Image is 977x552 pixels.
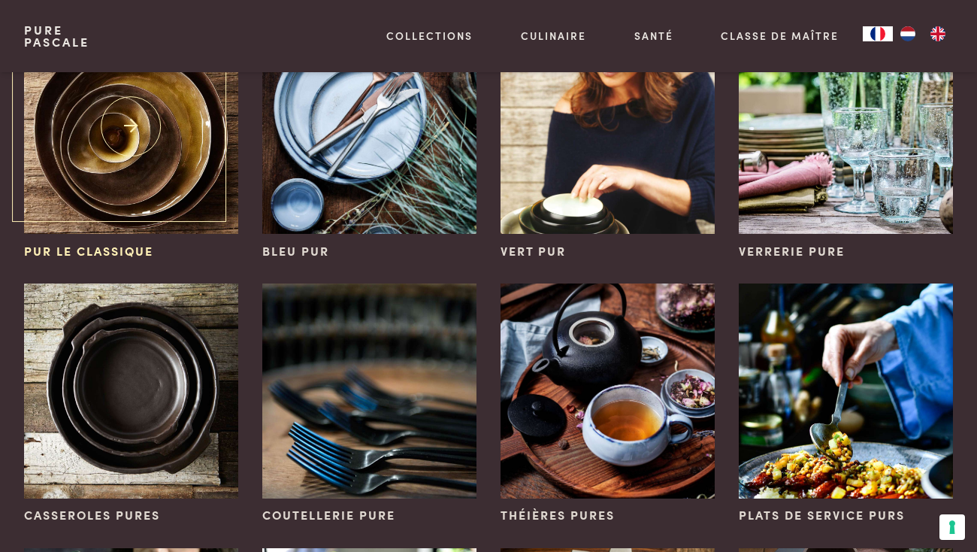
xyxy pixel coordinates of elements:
[24,284,238,498] img: Casseroles pures
[721,28,839,44] a: Classe de maître
[262,284,476,524] a: Coutellerie pure Coutellerie pure
[262,506,395,524] span: Coutellerie pure
[24,20,238,234] img: Pur le classique
[739,284,953,498] img: Plats de service purs
[893,26,923,41] a: NL
[634,28,673,44] a: Santé
[501,20,715,260] a: Vert pur Vert pur
[262,242,329,260] span: Bleu pur
[893,26,953,41] ul: Language list
[24,242,153,260] span: Pur le classique
[262,284,476,498] img: Coutellerie pure
[24,506,160,524] span: Casseroles pures
[939,514,965,540] button: Vos préférences en matière de consentement pour les technologies de suivi
[386,28,473,44] a: Collections
[501,284,715,524] a: Théières pures Théières pures
[262,20,476,234] img: Bleu pur
[501,20,715,234] img: Vert pur
[739,242,845,260] span: Verrerie pure
[24,24,89,48] a: PurePascale
[863,26,893,41] a: FR
[262,20,476,260] a: Bleu pur Bleu pur
[521,28,586,44] a: Culinaire
[863,26,953,41] aside: Language selected: Français
[24,284,238,524] a: Casseroles pures Casseroles pures
[863,26,893,41] div: Language
[739,506,905,524] span: Plats de service purs
[501,242,566,260] span: Vert pur
[501,506,615,524] span: Théières pures
[739,20,953,260] a: Verrerie pure Verrerie pure
[923,26,953,41] a: EN
[739,284,953,524] a: Plats de service purs Plats de service purs
[739,20,953,234] img: Verrerie pure
[501,284,715,498] img: Théières pures
[24,20,238,260] a: Pur le classique Pur le classique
